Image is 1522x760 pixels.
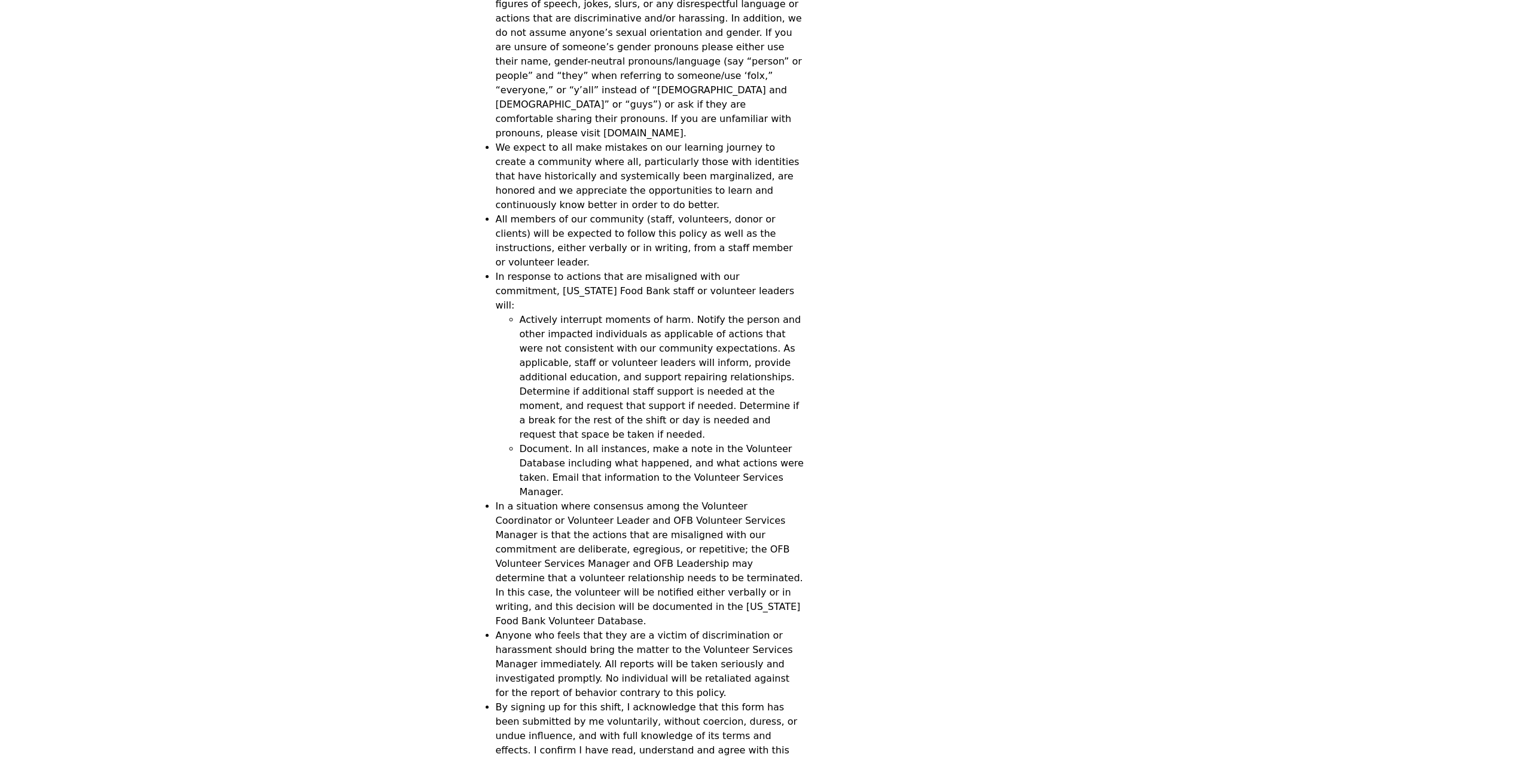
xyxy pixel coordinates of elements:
li: All members of our community (staff, volunteers, donor or clients) will be expected to follow thi... [496,212,805,270]
li: In response to actions that are misaligned with our commitment, [US_STATE] Food Bank staff or vol... [496,270,805,499]
li: Actively interrupt moments of harm. Notify the person and other impacted individuals as applicabl... [520,313,805,442]
li: Anyone who feels that they are a victim of discrimination or harassment should bring the matter t... [496,628,805,700]
li: Document. In all instances, make a note in the Volunteer Database including what happened, and wh... [520,442,805,499]
li: In a situation where consensus among the Volunteer Coordinator or Volunteer Leader and OFB Volunt... [496,499,805,628]
li: We expect to all make mistakes on our learning journey to create a community where all, particula... [496,141,805,212]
